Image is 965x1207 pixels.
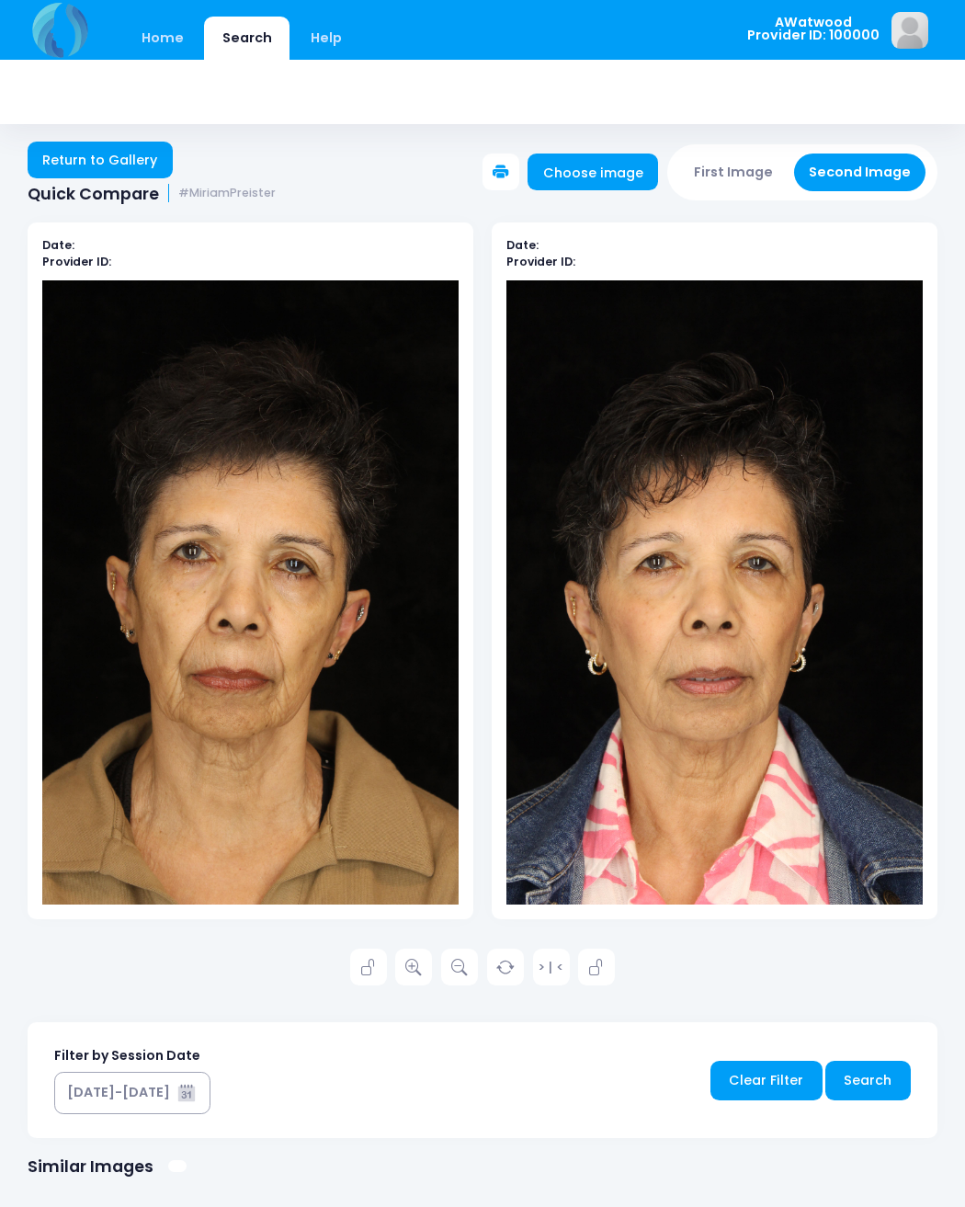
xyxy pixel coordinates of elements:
[293,17,360,60] a: Help
[204,17,289,60] a: Search
[825,1061,911,1100] a: Search
[28,1156,153,1176] h1: Similar Images
[528,154,658,190] a: Choose image
[747,16,880,42] span: AWatwood Provider ID: 100000
[506,237,539,253] b: Date:
[42,280,459,905] img: compare-img1
[54,1046,200,1065] label: Filter by Session Date
[506,280,923,905] img: compare-img2
[710,1061,823,1100] a: Clear Filter
[679,154,789,191] button: First Image
[506,254,575,269] b: Provider ID:
[28,184,159,203] span: Quick Compare
[178,187,276,200] small: #MiriamPreister
[533,949,570,985] a: > | <
[42,254,111,269] b: Provider ID:
[67,1083,170,1102] div: [DATE]-[DATE]
[123,17,201,60] a: Home
[794,154,926,191] button: Second Image
[42,237,74,253] b: Date:
[891,12,928,49] img: image
[28,142,173,178] a: Return to Gallery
